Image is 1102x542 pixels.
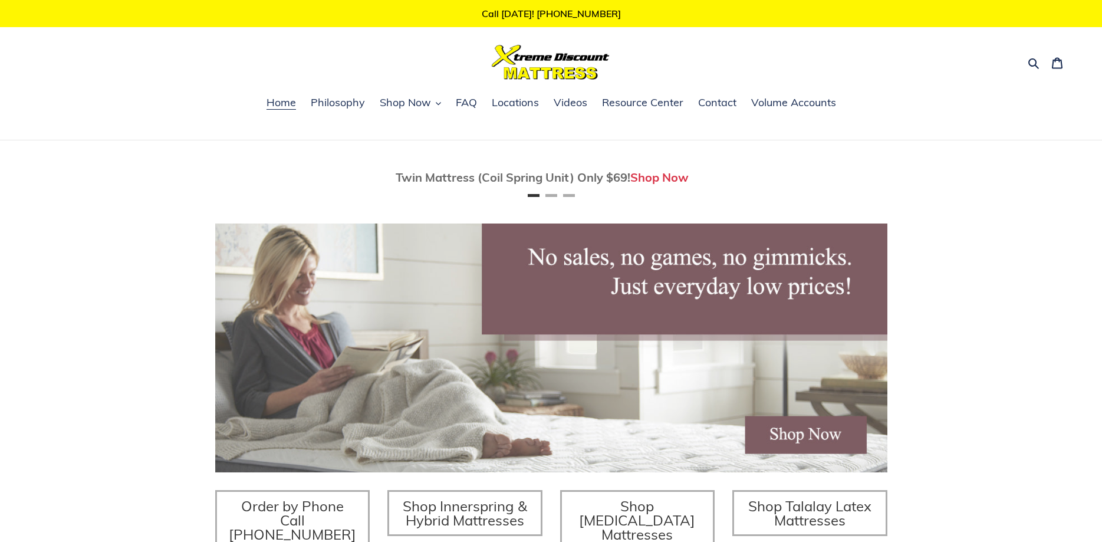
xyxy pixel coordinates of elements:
[492,45,610,80] img: Xtreme Discount Mattress
[403,497,527,529] span: Shop Innerspring & Hybrid Mattresses
[692,94,742,112] a: Contact
[311,96,365,110] span: Philosophy
[380,96,431,110] span: Shop Now
[387,490,542,536] a: Shop Innerspring & Hybrid Mattresses
[732,490,887,536] a: Shop Talalay Latex Mattresses
[261,94,302,112] a: Home
[267,96,296,110] span: Home
[602,96,683,110] span: Resource Center
[450,94,483,112] a: FAQ
[456,96,477,110] span: FAQ
[374,94,447,112] button: Shop Now
[554,96,587,110] span: Videos
[596,94,689,112] a: Resource Center
[563,194,575,197] button: Page 3
[748,497,871,529] span: Shop Talalay Latex Mattresses
[751,96,836,110] span: Volume Accounts
[698,96,736,110] span: Contact
[548,94,593,112] a: Videos
[492,96,539,110] span: Locations
[396,170,630,185] span: Twin Mattress (Coil Spring Unit) Only $69!
[745,94,842,112] a: Volume Accounts
[486,94,545,112] a: Locations
[528,194,540,197] button: Page 1
[305,94,371,112] a: Philosophy
[630,170,689,185] a: Shop Now
[215,224,887,472] img: herobannermay2022-1652879215306_1200x.jpg
[545,194,557,197] button: Page 2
